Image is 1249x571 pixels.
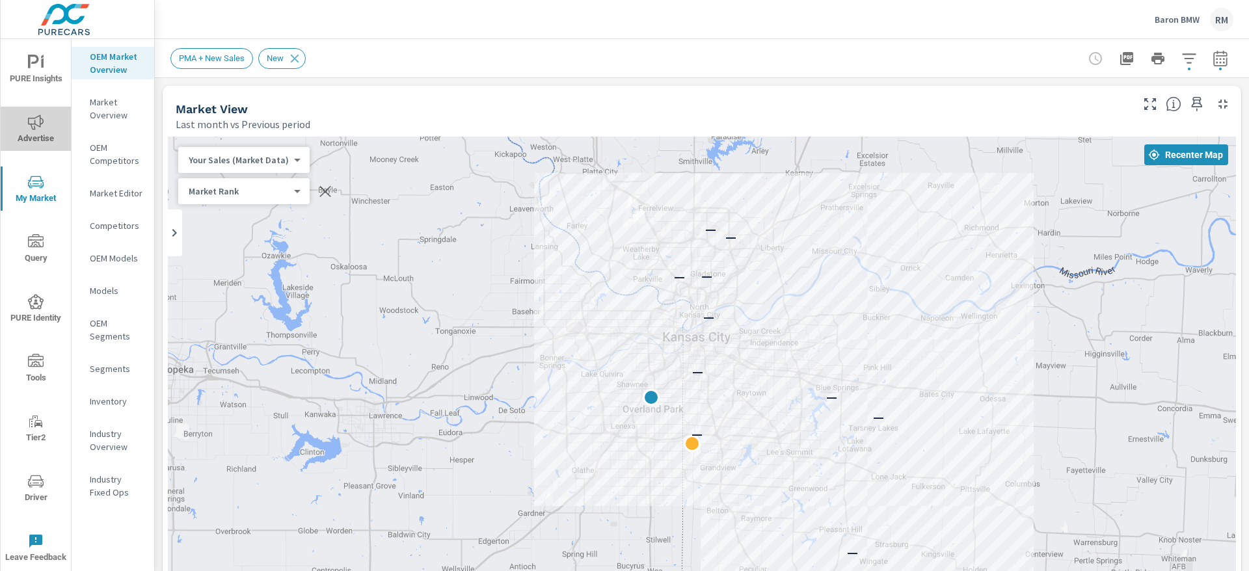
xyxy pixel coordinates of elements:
[90,187,144,200] p: Market Editor
[5,354,67,386] span: Tools
[178,154,299,166] div: Your Sales (Market Data)
[189,154,289,166] p: Your Sales (Market Data)
[90,284,144,297] p: Models
[5,174,67,206] span: My Market
[90,395,144,408] p: Inventory
[176,102,248,116] h5: Market View
[90,219,144,232] p: Competitors
[1149,149,1223,161] span: Recenter Map
[178,185,299,198] div: Your Sales (Market Data)
[1155,14,1200,25] p: Baron BMW
[90,50,144,76] p: OEM Market Overview
[72,248,154,268] div: OEM Models
[90,362,144,375] p: Segments
[72,216,154,235] div: Competitors
[1144,144,1228,165] button: Recenter Map
[5,414,67,445] span: Tier2
[189,185,289,197] p: Market Rank
[72,281,154,300] div: Models
[90,317,144,343] p: OEM Segments
[705,221,716,237] p: —
[692,426,703,442] p: —
[1140,94,1161,114] button: Make Fullscreen
[5,114,67,146] span: Advertise
[1207,46,1233,72] button: Select Date Range
[1210,8,1233,31] div: RM
[5,473,67,505] span: Driver
[5,294,67,326] span: PURE Identity
[5,55,67,86] span: PURE Insights
[90,96,144,122] p: Market Overview
[847,544,858,560] p: —
[703,309,714,325] p: —
[90,141,144,167] p: OEM Competitors
[72,47,154,79] div: OEM Market Overview
[72,183,154,203] div: Market Editor
[5,533,67,565] span: Leave Feedback
[72,313,154,346] div: OEM Segments
[72,470,154,502] div: Industry Fixed Ops
[692,364,703,379] p: —
[90,473,144,499] p: Industry Fixed Ops
[72,392,154,411] div: Inventory
[1176,46,1202,72] button: Apply Filters
[72,92,154,125] div: Market Overview
[90,252,144,265] p: OEM Models
[72,424,154,457] div: Industry Overview
[826,389,837,405] p: —
[701,268,712,284] p: —
[1213,94,1233,114] button: Minimize Widget
[72,359,154,378] div: Segments
[171,53,252,63] span: PMA + New Sales
[1187,94,1207,114] span: Save this to your personalized report
[258,48,306,69] div: New
[5,234,67,266] span: Query
[873,409,884,425] p: —
[72,138,154,170] div: OEM Competitors
[1145,46,1171,72] button: Print Report
[674,269,685,284] p: —
[259,53,291,63] span: New
[725,229,736,245] p: —
[176,116,310,132] p: Last month vs Previous period
[1166,96,1181,112] span: Find the biggest opportunities in your market for your inventory. Understand by postal code where...
[90,427,144,453] p: Industry Overview
[1114,46,1140,72] button: "Export Report to PDF"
